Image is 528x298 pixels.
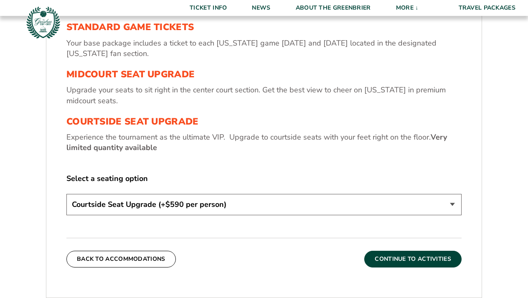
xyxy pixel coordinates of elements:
label: Select a seating option [66,173,462,184]
p: Your base package includes a ticket to each [US_STATE] game [DATE] and [DATE] located in the desi... [66,38,462,59]
p: Upgrade your seats to sit right in the center court section. Get the best view to cheer on [US_ST... [66,85,462,106]
h3: Courtside Seat Upgrade [66,116,462,127]
img: Greenbrier Tip-Off [25,4,61,41]
h3: Standard Game Tickets [66,22,462,33]
button: Continue To Activities [364,251,462,267]
button: Back To Accommodations [66,251,176,267]
p: Experience the tournament as the ultimate VIP. Upgrade to courtside seats with your feet right on... [66,132,462,153]
strong: Very limited quantity available [66,132,447,153]
h3: Midcourt Seat Upgrade [66,69,462,80]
